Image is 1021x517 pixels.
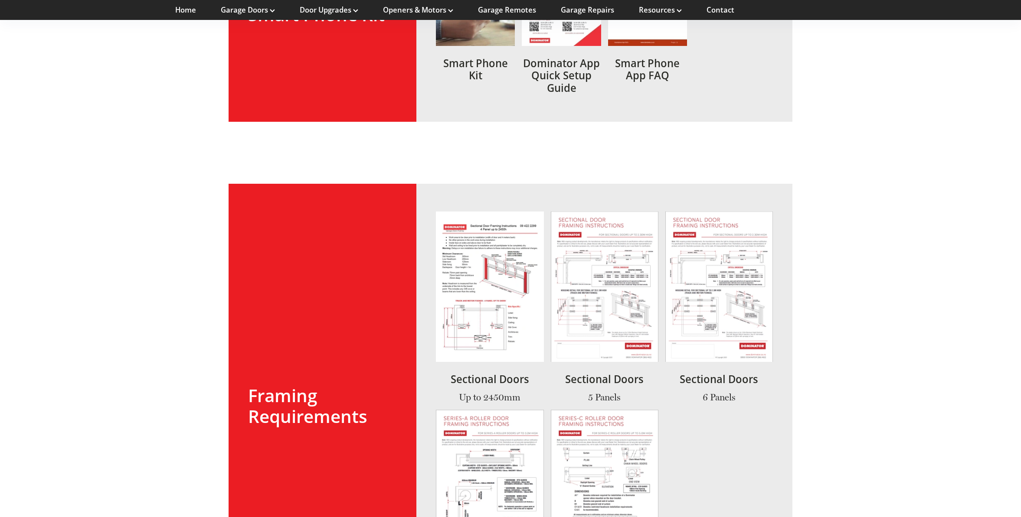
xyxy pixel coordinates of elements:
a: Garage Remotes [478,5,536,15]
a: Home [175,5,196,15]
h2: Framing Requirements [248,385,397,427]
h2: Smart Phone Kit [248,4,397,25]
a: Garage Doors [221,5,275,15]
a: Door Upgrades [300,5,358,15]
a: Openers & Motors [383,5,453,15]
a: Contact [707,5,734,15]
a: Garage Repairs [561,5,614,15]
a: Resources [639,5,682,15]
